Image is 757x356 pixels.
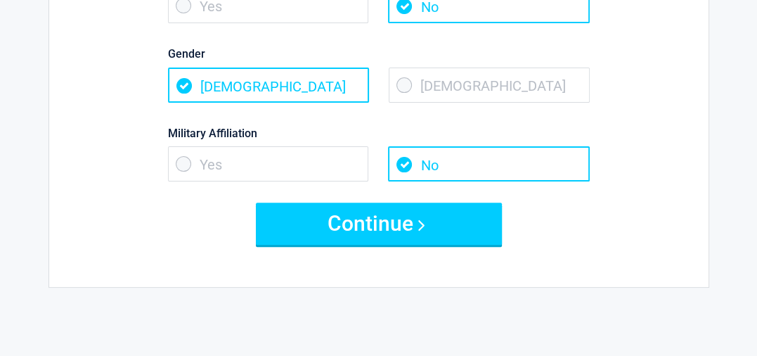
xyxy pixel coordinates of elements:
label: Military Affiliation [168,124,590,143]
button: Continue [256,203,502,245]
span: [DEMOGRAPHIC_DATA] [168,68,369,103]
span: No [388,146,589,182]
span: Yes [168,146,369,182]
label: Gender [168,44,590,63]
span: [DEMOGRAPHIC_DATA] [389,68,590,103]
